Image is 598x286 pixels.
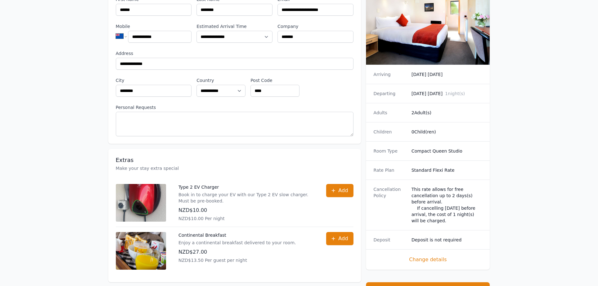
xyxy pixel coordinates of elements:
[412,129,482,135] dd: 0 Child(ren)
[338,235,348,242] span: Add
[326,184,353,197] button: Add
[374,186,407,224] dt: Cancellation Policy
[179,215,314,222] p: NZD$10.00 Per night
[197,23,272,30] label: Estimated Arrival Time
[277,23,353,30] label: Company
[374,129,407,135] dt: Children
[412,90,482,97] dd: [DATE] [DATE]
[179,257,296,263] p: NZD$13.50 Per guest per night
[374,167,407,173] dt: Rate Plan
[116,50,353,57] label: Address
[179,207,314,214] p: NZD$10.00
[116,104,353,111] label: Personal Requests
[116,156,353,164] h3: Extras
[374,90,407,97] dt: Departing
[179,240,296,246] p: Enjoy a continental breakfast delivered to your room.
[116,23,192,30] label: Mobile
[338,187,348,194] span: Add
[374,237,407,243] dt: Deposit
[412,110,482,116] dd: 2 Adult(s)
[116,232,166,270] img: Continental Breakfast
[116,184,166,222] img: Type 2 EV Charger
[412,167,482,173] dd: Standard Flexi Rate
[116,165,353,171] p: Make your stay extra special
[412,71,482,78] dd: [DATE] [DATE]
[374,71,407,78] dt: Arriving
[412,148,482,154] dd: Compact Queen Studio
[445,91,465,96] span: 1 night(s)
[179,184,314,190] p: Type 2 EV Charger
[251,77,299,84] label: Post Code
[197,77,245,84] label: Country
[179,248,296,256] p: NZD$27.00
[374,148,407,154] dt: Room Type
[326,232,353,245] button: Add
[374,256,482,263] span: Change details
[179,232,296,238] p: Continental Breakfast
[412,186,482,224] div: This rate allows for free cancellation up to 2 days(s) before arrival. If cancelling [DATE] befor...
[179,192,314,204] p: Book in to charge your EV with our Type 2 EV slow charger. Must be pre-booked.
[374,110,407,116] dt: Adults
[412,237,482,243] dd: Deposit is not required
[116,77,192,84] label: City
